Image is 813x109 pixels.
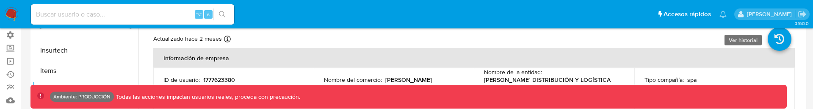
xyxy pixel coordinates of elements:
p: Tipo compañía : [644,76,684,84]
button: KYC [33,81,138,101]
p: Nombre del comercio : [324,76,382,84]
p: [PERSON_NAME] [385,76,432,84]
p: juan.jsosa@mercadolibre.com.co [747,10,795,18]
span: ⌥ [196,10,202,18]
span: s [207,10,210,18]
a: Salir [798,10,807,19]
p: Nombre de la entidad : [484,68,542,76]
p: [PERSON_NAME] DISTRIBUCIÓN Y LOGÍSTICA SPA [484,76,621,91]
p: ID de usuario : [163,76,200,84]
p: Actualizado hace 2 meses [153,35,222,43]
input: Buscar usuario o caso... [31,9,234,20]
button: Insurtech [33,40,138,61]
p: Ambiente: PRODUCCIÓN [53,95,111,98]
span: 3.160.0 [795,20,809,27]
button: Items [33,61,138,81]
p: spa [687,76,697,84]
p: Todas las acciones impactan usuarios reales, proceda con precaución. [114,93,300,101]
p: 1777623380 [203,76,235,84]
button: search-icon [213,8,231,20]
a: Notificaciones [719,11,727,18]
th: Información de empresa [153,48,795,68]
span: Accesos rápidos [664,10,711,19]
